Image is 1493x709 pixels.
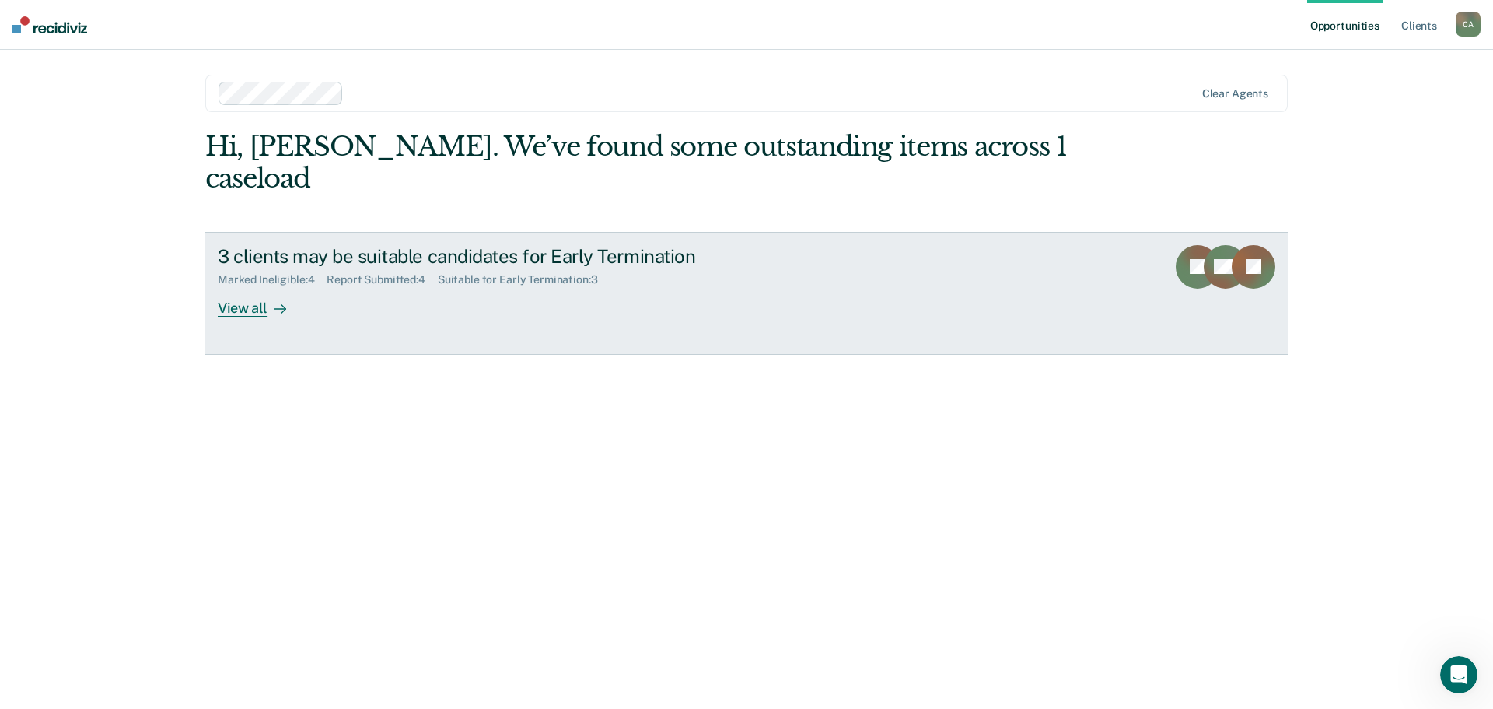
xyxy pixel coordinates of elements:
iframe: Intercom live chat [1440,656,1477,693]
div: Suitable for Early Termination : 3 [438,273,610,286]
button: CA [1456,12,1481,37]
div: Hi, [PERSON_NAME]. We’ve found some outstanding items across 1 caseload [205,131,1072,195]
div: View all [218,286,305,317]
div: Report Submitted : 4 [327,273,438,286]
img: Recidiviz [12,16,87,33]
div: Clear agents [1202,87,1268,100]
div: 3 clients may be suitable candidates for Early Termination [218,245,764,268]
div: C A [1456,12,1481,37]
a: 3 clients may be suitable candidates for Early TerminationMarked Ineligible:4Report Submitted:4Su... [205,232,1288,355]
div: Marked Ineligible : 4 [218,273,327,286]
